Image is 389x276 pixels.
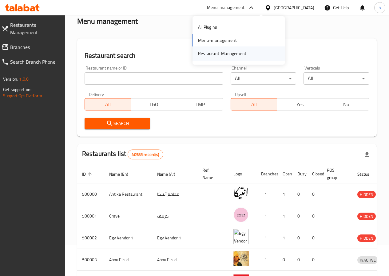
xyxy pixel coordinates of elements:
span: 1.0.0 [19,75,29,83]
span: All [233,100,275,109]
td: 0 [278,249,292,271]
div: Restaurant-Management [198,50,246,57]
span: POS group [327,166,345,181]
h2: Menu management [77,16,138,26]
button: No [323,98,369,110]
th: Busy [292,165,307,183]
button: TMP [177,98,223,110]
div: INACTIVE [357,256,378,264]
div: All [304,72,369,85]
span: Status [357,170,377,178]
span: Search Branch Phone [10,58,60,66]
span: Name (Ar) [157,170,183,178]
span: TGO [133,100,175,109]
button: All [231,98,277,110]
th: Branches [256,165,278,183]
th: Closed [307,165,322,183]
span: All [87,100,129,109]
label: Delivery [89,92,104,96]
td: Abou El sid [152,249,197,271]
div: [GEOGRAPHIC_DATA] [274,4,314,11]
input: Search for restaurant name or ID.. [85,72,223,85]
td: Antika Restaurant [104,183,152,205]
img: Crave [233,207,249,222]
span: ID [82,170,94,178]
div: Export file [359,147,374,162]
label: Upsell [235,92,246,96]
td: 500002 [77,227,104,249]
span: Version: [3,75,18,83]
td: 0 [307,249,322,271]
span: HIDDEN [357,191,376,198]
td: 1 [278,205,292,227]
span: HIDDEN [357,213,376,220]
td: 500000 [77,183,104,205]
td: 1 [256,205,278,227]
td: 1 [256,183,278,205]
span: HIDDEN [357,235,376,242]
div: All Plugins [198,24,217,30]
span: Ref. Name [202,166,221,181]
td: 1 [278,183,292,205]
div: Menu-management [207,4,245,11]
div: Total records count [128,150,163,159]
span: Branches [10,43,60,51]
td: Abou El sid [104,249,152,271]
td: مطعم أنتيكا [152,183,197,205]
td: 1 [278,227,292,249]
span: Get support on: [3,86,31,94]
button: Search [85,118,150,129]
span: INACTIVE [357,257,378,264]
td: 0 [307,183,322,205]
td: 500001 [77,205,104,227]
button: Yes [277,98,323,110]
h2: Restaurant search [85,51,369,60]
th: Logo [228,165,256,183]
td: 0 [307,205,322,227]
button: TGO [131,98,177,110]
span: TMP [180,100,221,109]
a: Support.OpsPlatform [3,92,42,100]
td: 0 [292,249,307,271]
button: All [85,98,131,110]
img: Abou El sid [233,251,249,266]
span: Yes [280,100,321,109]
td: 1 [256,227,278,249]
td: Egy Vendor 1 [104,227,152,249]
td: Egy Vendor 1 [152,227,197,249]
td: 0 [292,183,307,205]
span: 40985 record(s) [128,152,163,158]
span: Search [89,120,145,127]
td: كرييف [152,205,197,227]
td: 0 [292,205,307,227]
td: Crave [104,205,152,227]
span: Restaurants Management [10,21,60,36]
img: Egy Vendor 1 [233,229,249,244]
h2: Restaurants list [82,149,163,159]
div: All [231,72,296,85]
span: h [379,4,381,11]
img: Antika Restaurant [233,185,249,201]
td: 1 [256,249,278,271]
td: 500003 [77,249,104,271]
th: Open [278,165,292,183]
td: 0 [307,227,322,249]
span: No [326,100,367,109]
td: 0 [292,227,307,249]
span: Name (En) [109,170,136,178]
